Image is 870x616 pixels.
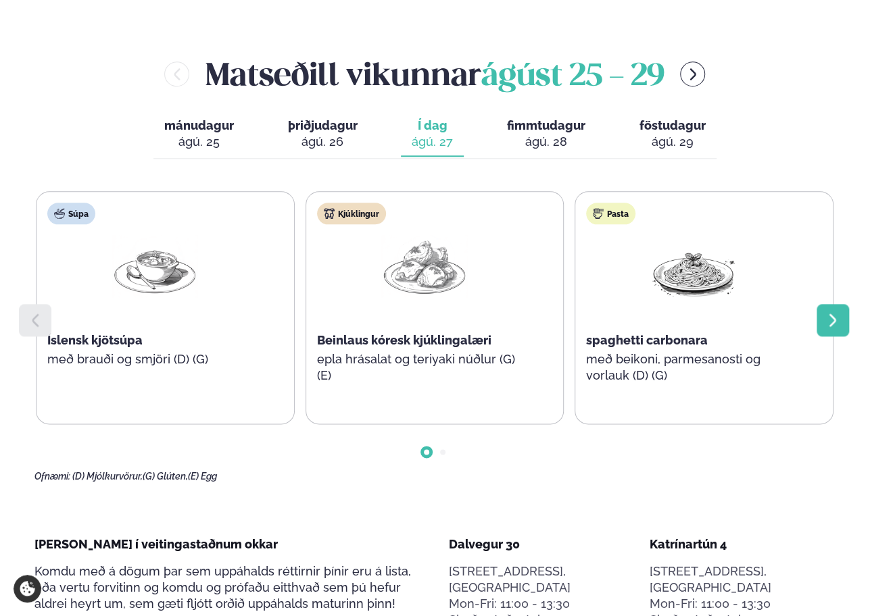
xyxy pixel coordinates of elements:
[47,333,143,347] span: Íslensk kjötsúpa
[440,449,445,455] span: Go to slide 2
[650,235,737,298] img: Spagetti.png
[650,596,836,612] div: Mon-Fri: 11:00 - 13:30
[288,118,358,132] span: þriðjudagur
[317,203,386,224] div: Kjúklingur
[680,61,705,86] button: menu-btn-right
[34,471,70,482] span: Ofnæmi:
[143,471,188,482] span: (G) Glúten,
[448,563,634,596] p: [STREET_ADDRESS], [GEOGRAPHIC_DATA]
[324,208,335,219] img: chicken.svg
[639,134,706,150] div: ágú. 29
[586,351,801,384] p: með beikoni, parmesanosti og vorlauk (D) (G)
[288,134,358,150] div: ágú. 26
[164,118,234,132] span: mánudagur
[381,235,468,298] img: Chicken-thighs.png
[481,62,664,92] span: ágúst 25 - 29
[54,208,65,219] img: soup.svg
[593,208,604,219] img: pasta.svg
[47,351,262,367] p: með brauði og smjöri (D) (G)
[153,112,245,157] button: mánudagur ágú. 25
[164,61,189,86] button: menu-btn-left
[448,536,634,553] div: Dalvegur 30
[14,575,41,602] a: Cookie settings
[412,134,453,150] div: ágú. 27
[401,112,464,157] button: Í dag ágú. 27
[496,112,596,157] button: fimmtudagur ágú. 28
[112,235,198,298] img: Soup.png
[47,203,95,224] div: Súpa
[34,537,278,551] span: [PERSON_NAME] í veitingastaðnum okkar
[586,203,635,224] div: Pasta
[639,118,706,132] span: föstudagur
[412,118,453,134] span: Í dag
[317,351,532,384] p: epla hrásalat og teriyaki núðlur (G) (E)
[164,134,234,150] div: ágú. 25
[507,134,585,150] div: ágú. 28
[448,596,634,612] div: Mon-Fri: 11:00 - 13:30
[650,563,836,596] p: [STREET_ADDRESS], [GEOGRAPHIC_DATA]
[650,536,836,553] div: Katrínartún 4
[507,118,585,132] span: fimmtudagur
[34,564,411,611] span: Komdu með á dögum þar sem uppáhalds réttirnir þínir eru á lista, eða vertu forvitinn og komdu og ...
[586,333,708,347] span: spaghetti carbonara
[629,112,717,157] button: föstudagur ágú. 29
[188,471,217,482] span: (E) Egg
[317,333,491,347] span: Beinlaus kóresk kjúklingalæri
[277,112,368,157] button: þriðjudagur ágú. 26
[424,449,429,455] span: Go to slide 1
[72,471,143,482] span: (D) Mjólkurvörur,
[206,52,664,96] h2: Matseðill vikunnar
